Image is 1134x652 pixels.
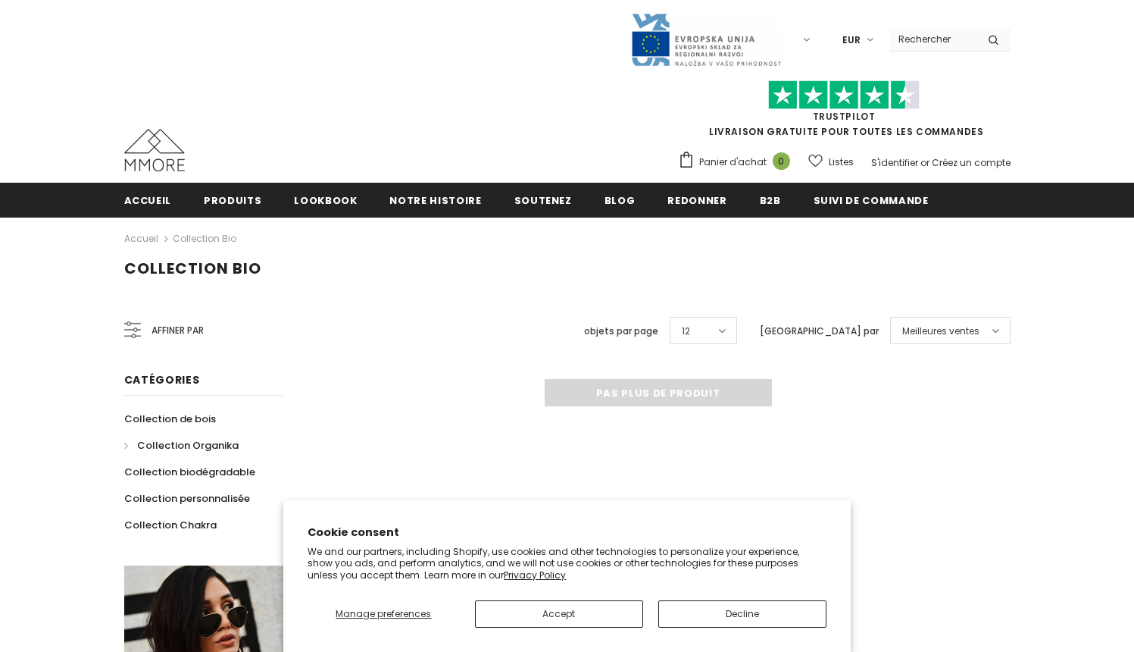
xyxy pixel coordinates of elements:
[475,600,643,628] button: Accept
[124,129,185,171] img: Cas MMORE
[137,438,239,453] span: Collection Organika
[604,183,636,217] a: Blog
[504,569,566,581] a: Privacy Policy
[124,230,158,248] a: Accueil
[889,28,976,50] input: Search Site
[514,193,572,208] span: soutenez
[124,258,261,279] span: Collection Bio
[678,87,1011,138] span: LIVRAISON GRATUITE POUR TOUTES LES COMMANDES
[124,193,172,208] span: Accueil
[124,372,200,387] span: Catégories
[389,193,481,208] span: Notre histoire
[514,183,572,217] a: soutenez
[667,183,726,217] a: Redonner
[389,183,481,217] a: Notre histoire
[308,546,826,581] p: We and our partners, including Shopify, use cookies and other technologies to personalize your ex...
[813,110,876,123] a: TrustPilot
[124,485,250,512] a: Collection personnalisée
[294,183,357,217] a: Lookbook
[842,33,861,48] span: EUR
[630,12,782,67] img: Javni Razpis
[678,151,798,174] a: Panier d'achat 0
[760,193,781,208] span: B2B
[124,183,172,217] a: Accueil
[808,149,854,175] a: Listes
[152,322,204,339] span: Affiner par
[336,607,431,620] span: Manage preferences
[814,193,929,208] span: Suivi de commande
[814,183,929,217] a: Suivi de commande
[124,459,255,485] a: Collection biodégradable
[902,324,979,339] span: Meilleures ventes
[932,156,1011,169] a: Créez un compte
[124,465,255,479] span: Collection biodégradable
[124,491,250,506] span: Collection personnalisée
[308,525,826,541] h2: Cookie consent
[667,193,726,208] span: Redonner
[204,183,261,217] a: Produits
[760,324,879,339] label: [GEOGRAPHIC_DATA] par
[699,155,767,170] span: Panier d'achat
[768,80,920,110] img: Faites confiance aux étoiles pilotes
[124,412,216,426] span: Collection de bois
[682,324,690,339] span: 12
[920,156,929,169] span: or
[124,512,217,538] a: Collection Chakra
[604,193,636,208] span: Blog
[658,600,826,628] button: Decline
[173,232,236,245] a: Collection Bio
[871,156,918,169] a: S'identifier
[773,152,790,170] span: 0
[308,600,459,628] button: Manage preferences
[124,406,216,432] a: Collection de bois
[829,155,854,170] span: Listes
[124,432,239,459] a: Collection Organika
[630,33,782,45] a: Javni Razpis
[760,183,781,217] a: B2B
[204,193,261,208] span: Produits
[294,193,357,208] span: Lookbook
[124,518,217,532] span: Collection Chakra
[584,324,658,339] label: objets par page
